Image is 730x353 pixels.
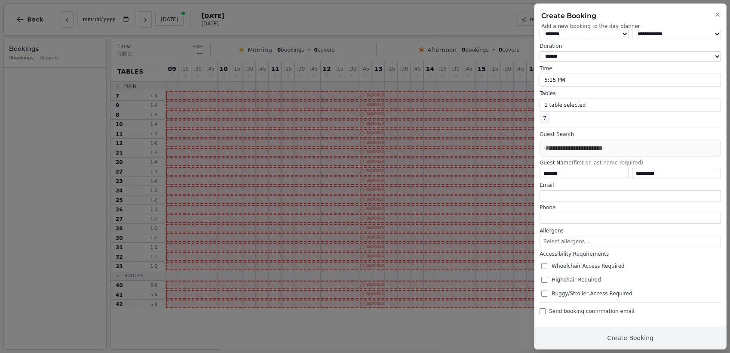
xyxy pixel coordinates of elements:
[541,277,547,283] input: Highchair Required
[540,43,721,50] label: Duration
[541,263,547,269] input: Wheelchair Access Required
[543,238,589,245] span: Select allergens...
[534,327,726,349] button: Create Booking
[540,204,721,211] label: Phone
[540,131,721,138] label: Guest Search
[540,182,721,189] label: Email
[540,65,721,72] label: Time
[552,263,625,269] span: Wheelchair Access Required
[541,23,719,30] p: Add a new booking to the day planner
[540,113,550,124] span: 7
[540,74,721,87] button: 5:15 PM
[540,90,721,97] label: Tables
[540,236,721,247] button: Select allergens...
[552,290,632,297] span: Buggy/Stroller Access Required
[540,227,721,234] label: Allergens
[571,160,643,166] span: (first or last name required)
[540,99,721,111] button: 1 table selected
[549,308,634,315] span: Send booking confirmation email
[541,291,547,297] input: Buggy/Stroller Access Required
[540,251,721,257] label: Accessibility Requirements
[541,11,719,21] h2: Create Booking
[540,159,721,166] label: Guest Name
[552,276,601,283] span: Highchair Required
[540,308,546,314] input: Send booking confirmation email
